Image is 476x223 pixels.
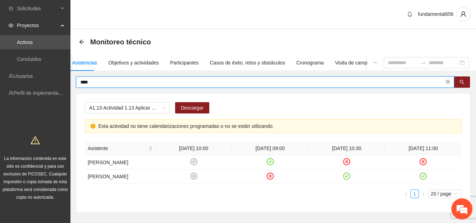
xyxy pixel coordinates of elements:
[454,76,470,88] button: search
[85,142,155,155] th: Asistente
[420,158,427,165] span: close-circle
[343,158,350,165] span: close-circle
[373,60,378,65] span: ellipsis
[343,173,350,180] span: check-circle
[418,11,453,17] span: fundamental656
[13,90,68,96] a: Perfil de implementadora
[89,103,165,113] span: A1.13 Actividad 1.13 Aplicar encuestas diagnósticas con instrumento Posit, en Chihuahua
[446,79,450,86] span: close-circle
[420,60,426,66] span: swap-right
[459,80,464,85] span: search
[155,142,232,155] th: [DATE] 10:00
[72,59,97,67] div: Asistencias
[457,11,470,17] span: user
[309,142,385,155] th: [DATE] 10:30
[402,190,410,198] button: left
[404,11,415,17] span: bell
[419,190,427,198] li: Next Page
[8,6,13,11] span: inbox
[421,192,425,196] span: right
[296,59,324,67] div: Cronograma
[79,39,85,45] span: arrow-left
[402,190,410,198] li: Previous Page
[181,104,204,112] span: Descargar
[79,39,85,45] div: Back
[210,59,285,67] div: Casos de éxito, retos y obstáculos
[446,80,450,84] span: close-circle
[17,39,33,45] a: Activos
[385,142,462,155] th: [DATE] 11:00
[190,158,197,165] span: check-circle
[267,158,274,165] span: check-circle
[420,173,427,180] span: check-circle
[232,142,308,155] th: [DATE] 09:00
[335,59,401,67] div: Visita de campo y entregables
[91,124,95,129] span: exclamation-circle
[404,192,408,196] span: left
[8,23,13,28] span: eye
[267,173,274,180] span: close-circle
[109,59,159,67] div: Objetivos y actividades
[420,60,426,66] span: to
[170,59,199,67] div: Participantes
[31,136,40,145] span: warning
[85,170,155,184] td: [PERSON_NAME]
[367,55,384,71] button: ellipsis
[419,190,427,198] button: right
[17,56,41,62] a: Concluidos
[98,122,456,130] div: Esta actividad no tiene calendarizaciones programadas o no se están utilizando.
[411,190,419,198] a: 1
[3,156,68,200] span: La información contenida en este sitio es confidencial y para uso exclusivo de FICOSEC. Cualquier...
[17,1,58,16] span: Solicitudes
[431,190,459,198] span: 20 / page
[88,144,147,152] span: Asistente
[428,190,462,198] div: Page Size
[404,8,415,20] button: bell
[13,73,33,79] a: Usuarios
[175,102,209,113] button: Descargar
[85,155,155,170] td: [PERSON_NAME]
[17,18,58,32] span: Proyectos
[456,7,470,21] button: user
[90,36,151,48] span: Monitoreo técnico
[190,173,197,180] span: close-circle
